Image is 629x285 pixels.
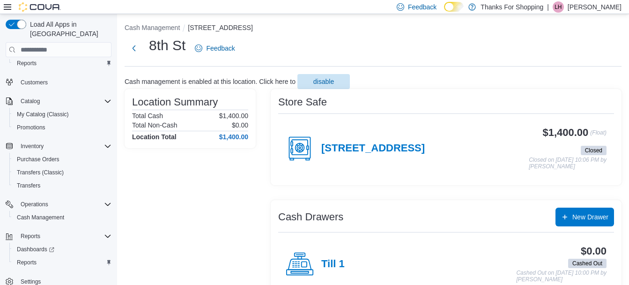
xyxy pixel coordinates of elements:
span: Transfers [17,182,40,189]
span: Customers [21,79,48,86]
span: Inventory [17,141,111,152]
span: Cash Management [17,214,64,221]
button: Transfers [9,179,115,192]
span: Feedback [206,44,235,53]
p: | [547,1,549,13]
span: Catalog [21,97,40,105]
input: Dark Mode [444,2,464,12]
button: Reports [9,256,115,269]
h3: Cash Drawers [278,211,343,223]
h6: Total Cash [132,112,163,120]
h3: Store Safe [278,97,327,108]
span: New Drawer [572,212,608,222]
button: Cash Management [125,24,180,31]
span: Transfers (Classic) [13,167,111,178]
button: Customers [2,75,115,89]
button: [STREET_ADDRESS] [188,24,252,31]
p: [PERSON_NAME] [568,1,622,13]
p: (Float) [590,127,607,144]
button: Reports [2,230,115,243]
span: Cashed Out [568,259,607,268]
span: Promotions [13,122,111,133]
a: Feedback [191,39,238,58]
a: Purchase Orders [13,154,63,165]
a: Reports [13,257,40,268]
h3: $1,400.00 [543,127,589,138]
p: Thanks For Shopping [481,1,543,13]
p: Closed on [DATE] 10:06 PM by [PERSON_NAME] [529,157,607,170]
div: Lauren Hergott [553,1,564,13]
a: Promotions [13,122,49,133]
button: Purchase Orders [9,153,115,166]
span: Operations [21,201,48,208]
span: My Catalog (Classic) [17,111,69,118]
button: Catalog [17,96,44,107]
button: Transfers (Classic) [9,166,115,179]
span: Reports [13,257,111,268]
a: Dashboards [13,244,58,255]
button: Promotions [9,121,115,134]
button: Catalog [2,95,115,108]
button: New Drawer [555,208,614,226]
a: Cash Management [13,212,68,223]
span: disable [313,77,334,86]
span: Dashboards [13,244,111,255]
span: Cashed Out [572,259,602,268]
img: Cova [19,2,61,12]
span: Customers [17,76,111,88]
button: Inventory [17,141,47,152]
span: Load All Apps in [GEOGRAPHIC_DATA] [26,20,111,38]
span: Closed [585,146,602,155]
button: Inventory [2,140,115,153]
a: My Catalog (Classic) [13,109,73,120]
a: Dashboards [9,243,115,256]
button: Reports [9,57,115,70]
button: Next [125,39,143,58]
span: Transfers (Classic) [17,169,64,176]
span: Closed [581,146,607,155]
span: Reports [17,231,111,242]
button: Operations [17,199,52,210]
span: Reports [17,259,37,266]
span: Inventory [21,142,44,150]
p: $1,400.00 [219,112,248,120]
p: Cash management is enabled at this location. Click here to [125,78,296,85]
span: Feedback [408,2,437,12]
button: disable [297,74,350,89]
span: Catalog [17,96,111,107]
span: Operations [17,199,111,210]
a: Transfers [13,180,44,191]
span: Purchase Orders [17,156,59,163]
a: Reports [13,58,40,69]
button: Cash Management [9,211,115,224]
a: Customers [17,77,52,88]
h3: $0.00 [581,246,607,257]
span: LH [555,1,562,13]
span: Dashboards [17,246,54,253]
span: Reports [21,232,40,240]
h1: 8th St [149,36,185,55]
h6: Total Non-Cash [132,121,178,129]
button: Operations [2,198,115,211]
button: My Catalog (Classic) [9,108,115,121]
span: Cash Management [13,212,111,223]
p: $0.00 [232,121,248,129]
span: Reports [13,58,111,69]
span: Purchase Orders [13,154,111,165]
p: Cashed Out on [DATE] 10:00 PM by [PERSON_NAME] [516,270,607,283]
a: Transfers (Classic) [13,167,67,178]
span: Reports [17,60,37,67]
button: Reports [17,231,44,242]
nav: An example of EuiBreadcrumbs [125,23,622,34]
span: Transfers [13,180,111,191]
h4: $1,400.00 [219,133,248,141]
h4: Location Total [132,133,177,141]
h4: Till 1 [321,258,345,270]
span: My Catalog (Classic) [13,109,111,120]
h3: Location Summary [132,97,218,108]
span: Promotions [17,124,45,131]
h4: [STREET_ADDRESS] [321,142,425,155]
